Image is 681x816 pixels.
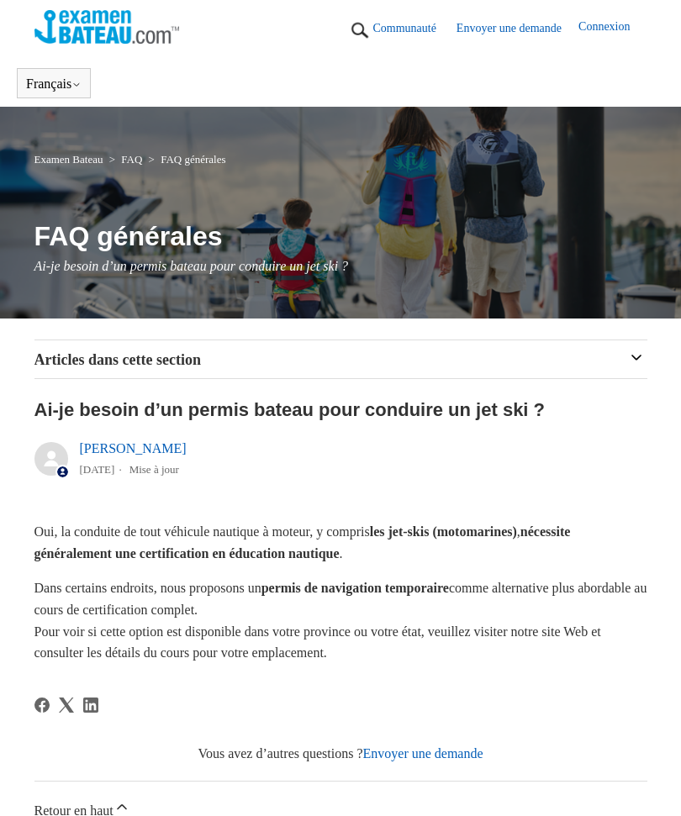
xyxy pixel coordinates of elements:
svg: Partager cette page sur LinkedIn [83,698,98,713]
li: Mise à jour [129,463,179,476]
a: Connexion [578,18,647,43]
div: Vous avez d’autres questions ? [34,744,647,764]
strong: nécessite généralement une certification en éducation nautique [34,524,571,561]
li: FAQ [106,153,145,166]
a: FAQ [121,153,142,166]
li: FAQ générales [145,153,226,166]
img: 01JRG6G2EV3DDNXGW7HNC1VX3K [347,18,372,43]
h2: Ai-je besoin d’un permis bateau pour conduire un jet ski ? [34,396,647,424]
svg: Partager cette page sur Facebook [34,698,50,713]
a: X Corp [59,698,74,713]
a: Envoyer une demande [457,19,578,37]
a: Facebook [34,698,50,713]
a: [PERSON_NAME] [80,441,187,455]
a: LinkedIn [83,698,98,713]
strong: les jet-skis (motomarines) [370,524,517,539]
img: Page d’accueil du Centre d’aide Examen Bateau [34,10,180,44]
a: Envoyer une demande [363,746,483,761]
span: Ai-je besoin d’un permis bateau pour conduire un jet ski ? [34,259,349,273]
h1: FAQ générales [34,216,647,256]
li: Examen Bateau [34,153,106,166]
time: 08/05/2025 11:55 [80,463,115,476]
span: Articles dans cette section [34,351,201,368]
p: Oui, la conduite de tout véhicule nautique à moteur, y compris , . [34,521,647,564]
a: Communauté [372,19,452,37]
button: Français [26,76,82,92]
a: FAQ générales [161,153,225,166]
strong: permis de navigation temporaire [261,581,449,595]
p: Dans certains endroits, nous proposons un comme alternative plus abordable au cours de certificat... [34,577,647,663]
a: Examen Bateau [34,153,103,166]
svg: Partager cette page sur X Corp [59,698,74,713]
